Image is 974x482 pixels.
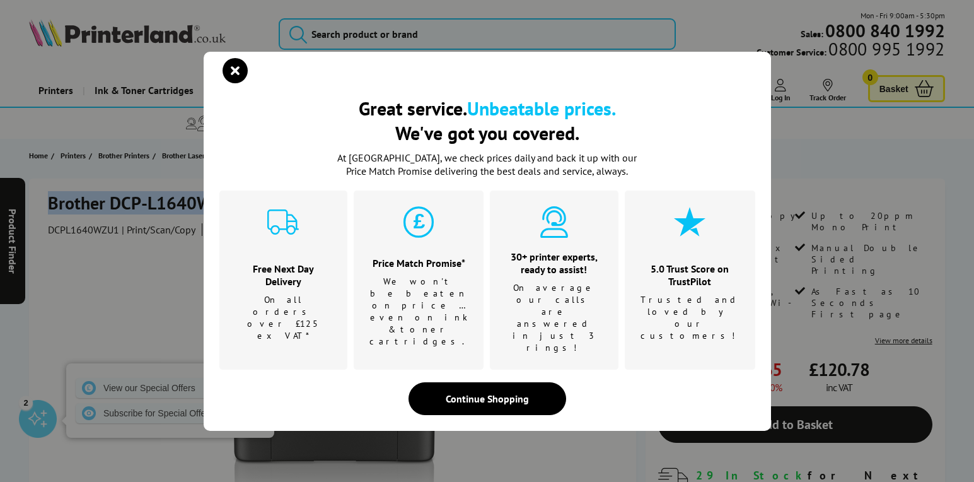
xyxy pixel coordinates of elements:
p: Trusted and loved by our customers! [641,294,739,342]
h2: Great service. We've got you covered. [219,96,755,145]
div: Continue Shopping [409,382,566,415]
p: On all orders over £125 ex VAT* [235,294,332,342]
img: price-promise-cyan.svg [403,206,434,238]
img: delivery-cyan.svg [267,206,299,238]
h3: 5.0 Trust Score on TrustPilot [641,262,739,288]
h3: Free Next Day Delivery [235,262,332,288]
b: Unbeatable prices. [467,96,616,120]
p: On average our calls are answered in just 3 rings! [506,282,603,354]
img: expert-cyan.svg [538,206,570,238]
p: At [GEOGRAPHIC_DATA], we check prices daily and back it up with our Price Match Promise deliverin... [330,151,645,178]
button: close modal [226,61,245,80]
h3: Price Match Promise* [369,257,468,269]
img: star-cyan.svg [674,206,705,238]
p: We won't be beaten on price …even on ink & toner cartridges. [369,276,468,348]
h3: 30+ printer experts, ready to assist! [506,250,603,276]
